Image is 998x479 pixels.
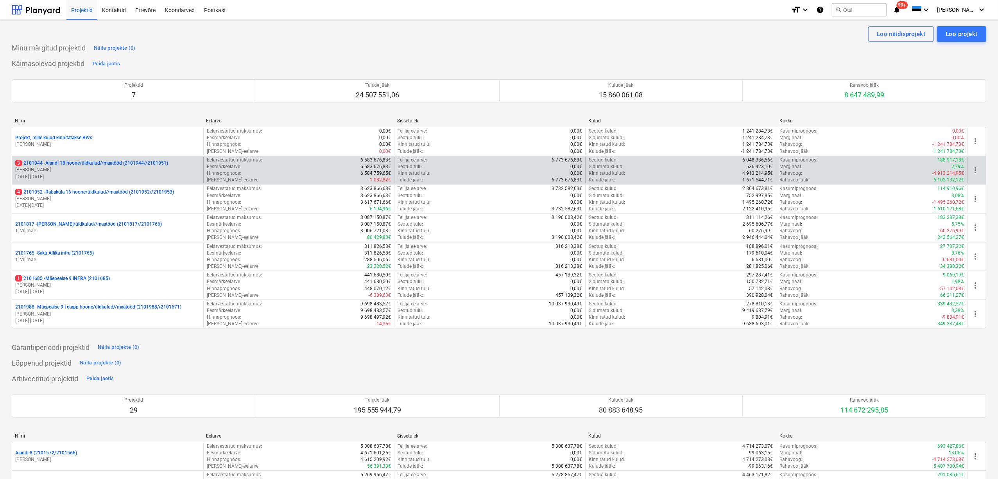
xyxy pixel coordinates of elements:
p: Kinnitatud kulud : [589,170,625,177]
p: Tellija eelarve : [398,272,427,278]
p: 2 122 410,95€ [742,206,773,212]
p: 1 241 784,73€ [742,141,773,148]
p: 0,00€ [570,192,582,199]
p: -57 142,08€ [939,285,964,292]
p: 3 732 582,63€ [552,185,582,192]
div: 2101765 -Saku Allika infra (2101765)T. Villmäe [15,250,200,263]
p: 66 211,27€ [940,292,964,299]
i: keyboard_arrow_down [801,5,810,14]
p: 1 610 171,68€ [933,206,964,212]
p: 5 102 132,12€ [933,177,964,183]
p: 114 910,96€ [937,185,964,192]
p: [PERSON_NAME] [15,196,200,202]
p: Hinnaprognoos : [207,170,241,177]
p: 0,00€ [570,314,582,321]
p: Seotud kulud : [589,214,618,221]
p: 0,00€ [570,170,582,177]
p: Tulude jääk : [398,292,423,299]
p: Tellija eelarve : [398,243,427,250]
p: Seotud kulud : [589,243,618,250]
p: Rahavoog : [779,170,802,177]
p: 390 928,04€ [746,292,773,299]
span: more_vert [971,252,980,261]
p: Hinnaprognoos : [207,199,241,206]
p: Eesmärkeelarve : [207,163,241,170]
p: 3 623 866,63€ [360,185,391,192]
button: Peida jaotis [91,57,122,70]
p: 9 698 497,92€ [360,314,391,321]
p: Kinnitatud tulu : [398,199,430,206]
p: 3 087 150,87€ [360,221,391,228]
p: 0,00€ [570,141,582,148]
p: -6 681,00€ [942,257,964,263]
p: 60 276,99€ [749,228,773,234]
p: Eelarvestatud maksumus : [207,272,262,278]
p: 179 610,04€ [746,250,773,257]
p: [PERSON_NAME] [15,282,200,289]
p: Eelarvestatud maksumus : [207,185,262,192]
p: 1 671 544,71€ [742,177,773,183]
button: Näita projekte (0) [78,357,124,369]
p: 2101952 - Rabaküla 16 hoone/üldkulud//maatööd (2101952//2101953) [15,189,174,196]
p: Tellija eelarve : [398,301,427,307]
p: -1 495 260,72€ [932,199,964,206]
p: 0,00€ [570,221,582,228]
div: Kulud [588,118,773,124]
p: Tulude jääk : [398,148,423,155]
p: [DATE] - [DATE] [15,202,200,209]
p: Seotud tulu : [398,192,423,199]
p: 8 647 489,99 [844,90,884,100]
p: 108 896,01€ [746,243,773,250]
p: Sidumata kulud : [589,192,624,199]
p: Kasumiprognoos : [779,185,817,192]
button: Loo näidisprojekt [868,26,934,42]
p: Seotud kulud : [589,272,618,278]
p: 2101685 - Mäepealse 9 INFRA (2101685) [15,275,110,282]
p: Marginaal : [779,307,802,314]
p: 316 213,38€ [555,243,582,250]
div: 12101685 -Mäepealse 9 INFRA (2101685)[PERSON_NAME][DATE]-[DATE] [15,275,200,295]
p: 34 388,32€ [940,263,964,270]
p: 0,00€ [379,148,391,155]
p: Marginaal : [779,163,802,170]
p: -4 913 214,95€ [932,170,964,177]
div: Nimi [15,118,200,124]
p: Kinnitatud kulud : [589,141,625,148]
p: Hinnaprognoos : [207,285,241,292]
p: Rahavoog : [779,257,802,263]
span: more_vert [971,194,980,204]
p: Rahavoo jääk : [779,148,810,155]
p: Rahavoog : [779,228,802,234]
span: more_vert [971,136,980,146]
span: more_vert [971,309,980,319]
p: 3 617 671,66€ [360,199,391,206]
p: T. Villmäe [15,228,200,234]
i: Abikeskus [816,5,824,14]
p: Kulude jääk [599,82,643,89]
p: 7 [124,90,143,100]
p: 3,38% [951,307,964,314]
p: Seotud kulud : [589,128,618,135]
button: Näita projekte (0) [96,341,142,353]
span: 3 [15,160,22,166]
p: Kinnitatud tulu : [398,285,430,292]
p: Marginaal : [779,135,802,141]
p: 1,98% [951,278,964,285]
p: Sidumata kulud : [589,135,624,141]
p: 2 695 606,77€ [742,221,773,228]
p: Marginaal : [779,278,802,285]
p: 311 826,58€ [364,250,391,257]
p: 3 190 008,42€ [552,214,582,221]
p: 297 287,41€ [746,272,773,278]
p: [PERSON_NAME]-eelarve : [207,263,260,270]
p: 80 429,83€ [367,234,391,241]
p: 536 423,10€ [746,163,773,170]
i: keyboard_arrow_down [977,5,986,14]
p: Kinnitatud kulud : [589,228,625,234]
p: 6 584 759,65€ [360,170,391,177]
p: Eesmärkeelarve : [207,192,241,199]
p: Sidumata kulud : [589,278,624,285]
p: 6 583 676,83€ [360,163,391,170]
p: Sidumata kulud : [589,250,624,257]
p: Rahavoo jääk : [779,206,810,212]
